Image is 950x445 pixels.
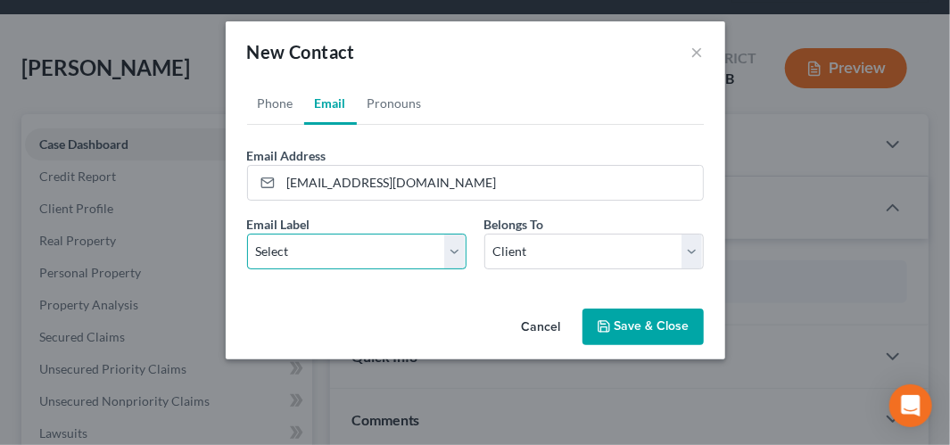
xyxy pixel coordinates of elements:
[247,146,326,165] label: Email Address
[582,309,704,346] button: Save & Close
[691,41,704,62] button: ×
[889,384,932,427] div: Open Intercom Messenger
[484,217,544,232] span: Belongs To
[281,166,703,200] input: Email Address
[247,82,304,125] a: Phone
[357,82,433,125] a: Pronouns
[247,41,355,62] span: New Contact
[304,82,357,125] a: Email
[508,310,575,346] button: Cancel
[247,215,310,234] label: Email Label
